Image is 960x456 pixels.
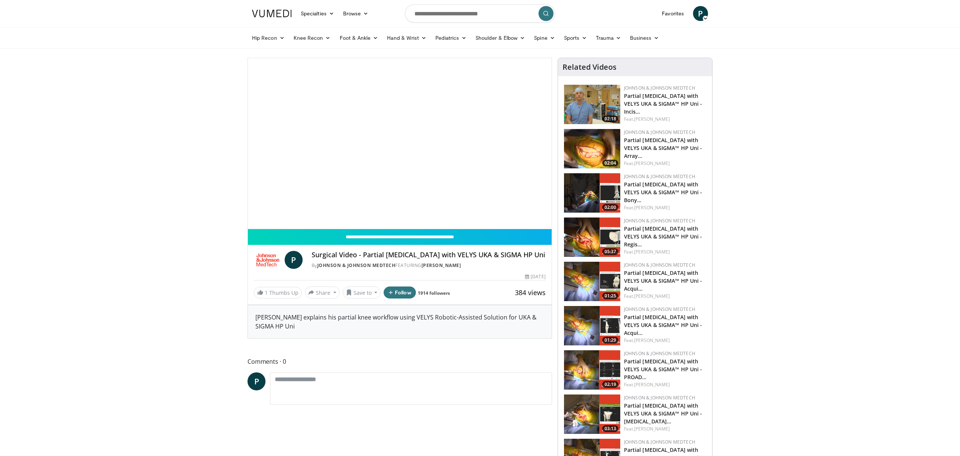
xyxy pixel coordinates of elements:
[564,173,620,213] img: 10880183-925c-4d1d-aa73-511a6d8478f5.png.150x105_q85_crop-smart_upscale.png
[317,262,396,268] a: Johnson & Johnson MedTech
[265,289,268,296] span: 1
[515,288,546,297] span: 384 views
[564,85,620,124] a: 02:18
[339,6,373,21] a: Browse
[564,129,620,168] a: 02:04
[562,63,616,72] h4: Related Videos
[624,225,702,248] a: Partial [MEDICAL_DATA] with VELYS UKA & SIGMA™ HP Uni - Regis…
[624,337,706,344] div: Feat.
[431,30,471,45] a: Pediatrics
[624,129,695,135] a: Johnson & Johnson MedTech
[564,262,620,301] img: e08a7d39-3b34-4ac3-abe8-53cc16b57bb7.png.150x105_q85_crop-smart_upscale.png
[564,350,620,390] img: 24f85217-e9a2-4ad7-b6cc-807e6ea433f3.png.150x105_q85_crop-smart_upscale.png
[602,381,618,388] span: 02:19
[289,30,335,45] a: Knee Recon
[564,262,620,301] a: 01:25
[624,394,695,401] a: Johnson & Johnson MedTech
[634,426,670,432] a: [PERSON_NAME]
[591,30,625,45] a: Trauma
[634,204,670,211] a: [PERSON_NAME]
[624,350,695,357] a: Johnson & Johnson MedTech
[312,262,546,269] div: By FEATURING
[624,426,706,432] div: Feat.
[421,262,461,268] a: [PERSON_NAME]
[624,313,702,336] a: Partial [MEDICAL_DATA] with VELYS UKA & SIGMA™ HP Uni - Acqui…
[624,173,695,180] a: Johnson & Johnson MedTech
[405,4,555,22] input: Search topics, interventions
[624,358,702,381] a: Partial [MEDICAL_DATA] with VELYS UKA & SIGMA™ HP Uni - PROAD…
[634,337,670,343] a: [PERSON_NAME]
[634,249,670,255] a: [PERSON_NAME]
[624,136,702,159] a: Partial [MEDICAL_DATA] with VELYS UKA & SIGMA™ HP Uni - Array…
[602,115,618,122] span: 02:18
[564,173,620,213] a: 02:00
[312,251,546,259] h4: Surgical Video - Partial [MEDICAL_DATA] with VELYS UKA & SIGMA HP Uni
[559,30,592,45] a: Sports
[247,357,552,366] span: Comments 0
[525,273,545,280] div: [DATE]
[248,58,552,229] video-js: Video Player
[252,10,292,17] img: VuMedi Logo
[624,204,706,211] div: Feat.
[564,217,620,257] a: 05:37
[624,381,706,388] div: Feat.
[634,293,670,299] a: [PERSON_NAME]
[657,6,688,21] a: Favorites
[471,30,529,45] a: Shoulder & Elbow
[343,286,381,298] button: Save to
[602,337,618,343] span: 01:29
[564,350,620,390] a: 02:19
[602,425,618,432] span: 03:13
[625,30,664,45] a: Business
[624,293,706,300] div: Feat.
[624,249,706,255] div: Feat.
[285,251,303,269] a: P
[335,30,383,45] a: Foot & Ankle
[564,306,620,345] img: dd3a4334-c556-4f04-972a-bd0a847124c3.png.150x105_q85_crop-smart_upscale.png
[624,439,695,445] a: Johnson & Johnson MedTech
[624,116,706,123] div: Feat.
[382,30,431,45] a: Hand & Wrist
[624,85,695,91] a: Johnson & Johnson MedTech
[693,6,708,21] a: P
[624,306,695,312] a: Johnson & Johnson MedTech
[602,204,618,211] span: 02:00
[624,217,695,224] a: Johnson & Johnson MedTech
[624,269,702,292] a: Partial [MEDICAL_DATA] with VELYS UKA & SIGMA™ HP Uni - Acqui…
[634,381,670,388] a: [PERSON_NAME]
[248,305,552,338] div: [PERSON_NAME] explains his partial knee workflow using VELYS Robotic-Assisted Solution for UKA & ...
[247,30,289,45] a: Hip Recon
[247,372,265,390] a: P
[624,181,702,204] a: Partial [MEDICAL_DATA] with VELYS UKA & SIGMA™ HP Uni - Bony…
[254,287,302,298] a: 1 Thumbs Up
[602,292,618,299] span: 01:25
[418,290,450,296] a: 1914 followers
[564,217,620,257] img: a774e0b8-2510-427c-a800-81b67bfb6776.png.150x105_q85_crop-smart_upscale.png
[384,286,416,298] button: Follow
[634,160,670,166] a: [PERSON_NAME]
[602,160,618,166] span: 02:04
[624,402,702,425] a: Partial [MEDICAL_DATA] with VELYS UKA & SIGMA™ HP Uni - [MEDICAL_DATA]…
[564,129,620,168] img: de91269e-dc9f-44d3-9315-4c54a60fc0f6.png.150x105_q85_crop-smart_upscale.png
[564,394,620,434] a: 03:13
[296,6,339,21] a: Specialties
[564,394,620,434] img: fca33e5d-2676-4c0d-8432-0e27cf4af401.png.150x105_q85_crop-smart_upscale.png
[564,85,620,124] img: 54cbb26e-ac4b-4a39-a481-95817778ae11.png.150x105_q85_crop-smart_upscale.png
[254,251,282,269] img: Johnson & Johnson MedTech
[564,306,620,345] a: 01:29
[602,248,618,255] span: 05:37
[624,262,695,268] a: Johnson & Johnson MedTech
[634,116,670,122] a: [PERSON_NAME]
[305,286,340,298] button: Share
[529,30,559,45] a: Spine
[624,92,702,115] a: Partial [MEDICAL_DATA] with VELYS UKA & SIGMA™ HP Uni - Incis…
[624,160,706,167] div: Feat.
